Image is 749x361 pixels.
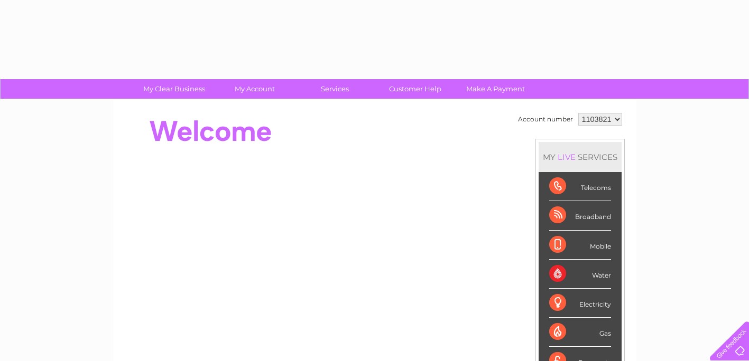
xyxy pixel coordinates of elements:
a: My Clear Business [131,79,218,99]
div: MY SERVICES [539,142,622,172]
div: LIVE [556,152,578,162]
div: Telecoms [549,172,611,201]
a: My Account [211,79,298,99]
a: Services [291,79,378,99]
div: Mobile [549,231,611,260]
a: Customer Help [372,79,459,99]
div: Gas [549,318,611,347]
td: Account number [515,110,576,128]
a: Make A Payment [452,79,539,99]
div: Broadband [549,201,611,230]
div: Electricity [549,289,611,318]
div: Water [549,260,611,289]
